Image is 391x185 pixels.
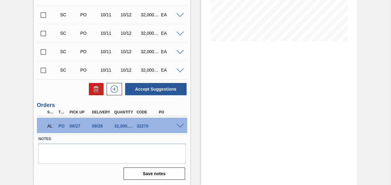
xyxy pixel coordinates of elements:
[90,124,114,128] div: 09/28/2025
[99,12,120,17] div: 10/11/2025
[68,124,92,128] div: 09/27/2025
[160,49,181,54] div: EA
[79,49,100,54] div: Purchase order
[139,31,161,36] div: 32,000.000
[135,124,159,128] div: 32270
[79,31,100,36] div: Purchase order
[122,82,187,96] div: Accept Suggestions
[157,110,181,114] div: PO
[79,12,100,17] div: Purchase order
[46,119,56,133] div: Awaiting Load Composition
[59,31,80,36] div: Suggestion Created
[37,102,187,108] h3: Orders
[68,110,92,114] div: Pick up
[160,12,181,17] div: EA
[113,110,137,114] div: Quantity
[119,31,141,36] div: 10/12/2025
[125,83,187,95] button: Accept Suggestions
[59,49,80,54] div: Suggestion Created
[99,49,120,54] div: 10/11/2025
[86,83,104,95] div: Delete Suggestions
[139,12,161,17] div: 32,000.000
[38,135,186,144] label: Notes
[99,31,120,36] div: 10/11/2025
[119,49,141,54] div: 10/12/2025
[90,110,114,114] div: Delivery
[119,68,141,73] div: 10/12/2025
[160,68,181,73] div: EA
[46,110,56,114] div: Step
[160,31,181,36] div: EA
[139,68,161,73] div: 32,000.000
[47,124,55,128] p: AL
[59,12,80,17] div: Suggestion Created
[79,68,100,73] div: Purchase order
[99,68,120,73] div: 10/11/2025
[119,12,141,17] div: 10/12/2025
[124,167,185,180] button: Save notes
[59,68,80,73] div: Suggestion Created
[57,124,67,128] div: Purchase order
[104,83,122,95] div: New suggestion
[57,110,67,114] div: Type
[113,124,137,128] div: 32,000.000
[135,110,159,114] div: Code
[139,49,161,54] div: 32,000.000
